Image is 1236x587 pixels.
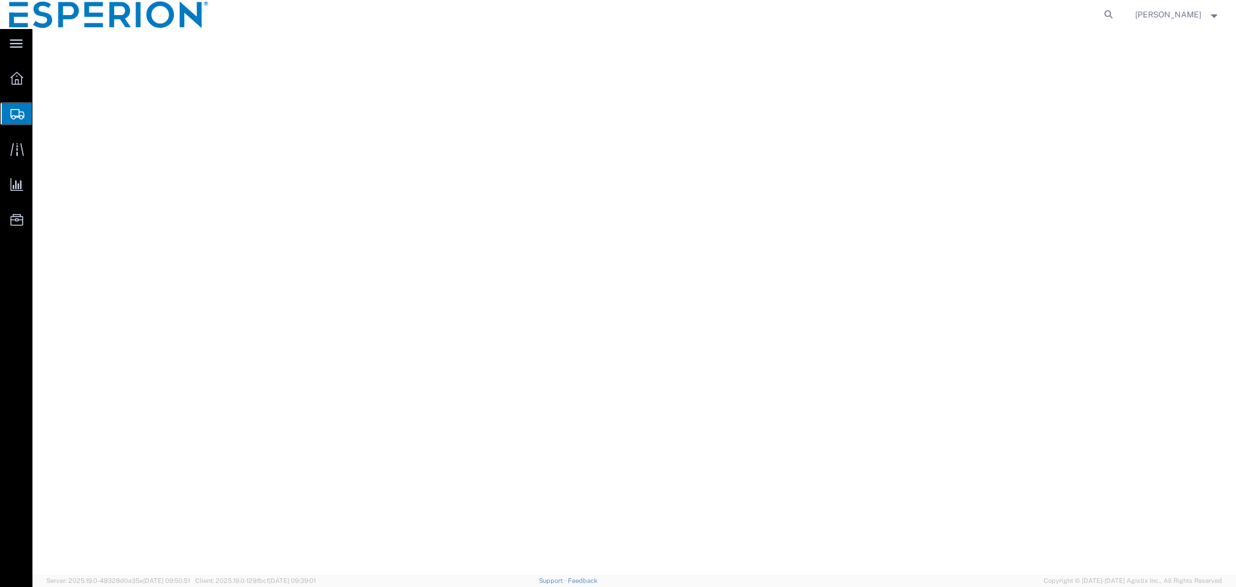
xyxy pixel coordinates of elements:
span: Client: 2025.19.0-129fbcf [195,577,316,584]
iframe: FS Legacy Container [32,29,1236,575]
a: Support [539,577,568,584]
button: [PERSON_NAME] [1135,8,1220,21]
span: Copyright © [DATE]-[DATE] Agistix Inc., All Rights Reserved [1044,576,1222,586]
span: Alexandra Breaux [1135,8,1201,21]
a: Feedback [568,577,597,584]
span: [DATE] 09:39:01 [269,577,316,584]
span: Server: 2025.19.0-49328d0a35e [46,577,190,584]
span: [DATE] 09:50:51 [143,577,190,584]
